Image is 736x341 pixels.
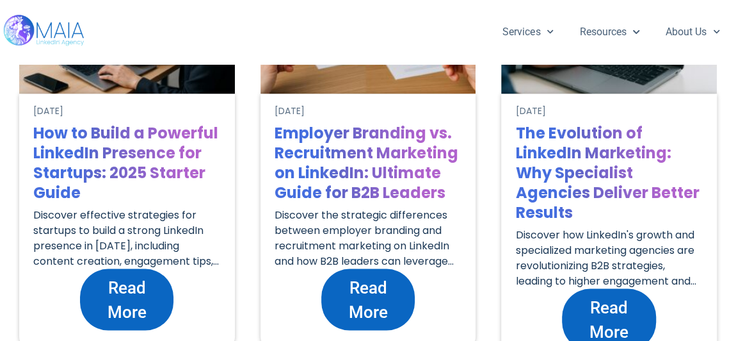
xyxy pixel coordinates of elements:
div: Discover effective strategies for startups to build a strong LinkedIn presence in [DATE], includi... [33,207,221,269]
time: [DATE] [515,104,545,117]
div: Discover how LinkedIn's growth and specialized marketing agencies are revolutionizing B2B strateg... [515,227,703,288]
a: About Us [653,15,733,49]
a: Read More [80,269,173,330]
h1: The Evolution of LinkedIn Marketing: Why Specialist Agencies Deliver Better Results [515,122,703,222]
span: Read More [93,275,161,324]
a: Resources [566,15,652,49]
time: [DATE] [275,104,305,117]
a: [DATE] [275,104,305,117]
a: Read More [321,269,415,330]
time: [DATE] [33,104,63,117]
div: Discover the strategic differences between employer branding and recruitment marketing on LinkedI... [275,207,462,269]
span: Read More [334,275,402,324]
a: [DATE] [33,104,63,117]
a: Services [490,15,566,49]
a: [DATE] [515,104,545,117]
nav: Menu [490,15,733,49]
h1: How to Build a Powerful LinkedIn Presence for Startups: 2025 Starter Guide [33,122,221,202]
h1: Employer Branding vs. Recruitment Marketing on LinkedIn: Ultimate Guide for B2B Leaders [275,122,462,202]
